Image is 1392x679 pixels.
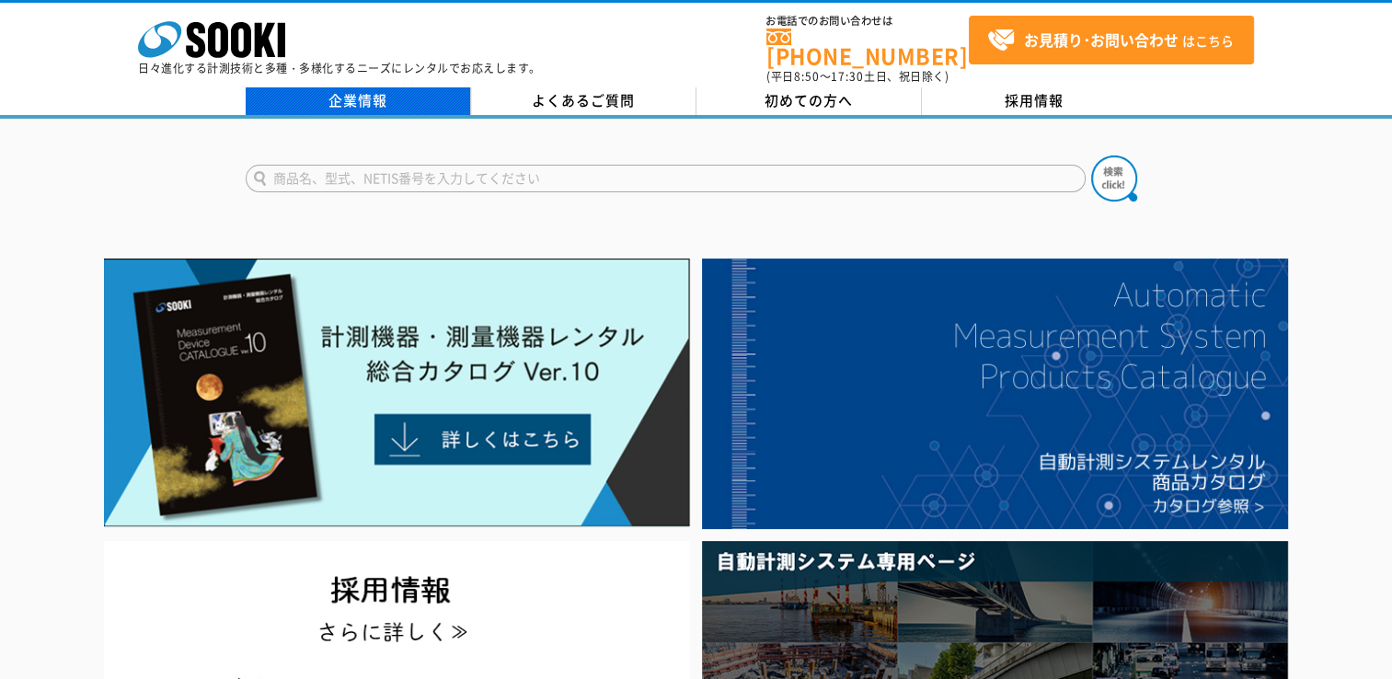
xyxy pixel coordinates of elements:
a: お見積り･お問い合わせはこちら [969,16,1254,64]
a: 初めての方へ [696,87,922,115]
strong: お見積り･お問い合わせ [1024,29,1179,51]
img: btn_search.png [1091,155,1137,201]
input: 商品名、型式、NETIS番号を入力してください [246,165,1086,192]
span: 17:30 [831,68,864,85]
a: 採用情報 [922,87,1147,115]
img: Catalog Ver10 [104,259,690,527]
p: 日々進化する計測技術と多種・多様化するニーズにレンタルでお応えします。 [138,63,541,74]
a: [PHONE_NUMBER] [766,29,969,66]
span: 8:50 [794,68,820,85]
span: お電話でのお問い合わせは [766,16,969,27]
span: (平日 ～ 土日、祝日除く) [766,68,949,85]
a: 企業情報 [246,87,471,115]
img: 自動計測システムカタログ [702,259,1288,529]
a: よくあるご質問 [471,87,696,115]
span: はこちら [987,27,1234,54]
span: 初めての方へ [765,90,853,110]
